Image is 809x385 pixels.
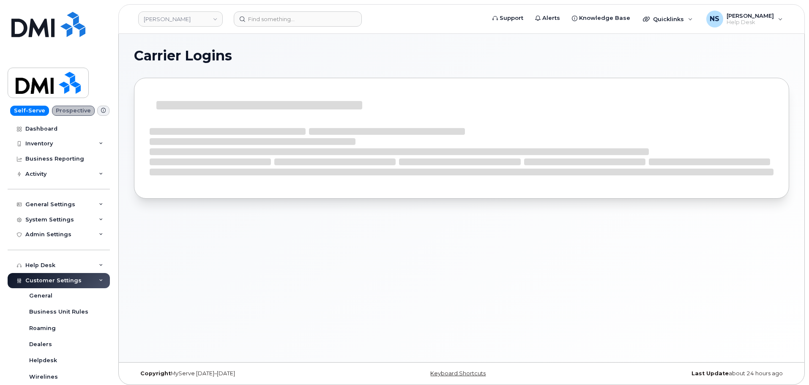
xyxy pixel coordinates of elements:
div: MyServe [DATE]–[DATE] [134,370,353,377]
strong: Last Update [691,370,729,377]
a: Keyboard Shortcuts [430,370,486,377]
strong: Copyright [140,370,171,377]
div: about 24 hours ago [571,370,789,377]
span: Carrier Logins [134,49,232,62]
